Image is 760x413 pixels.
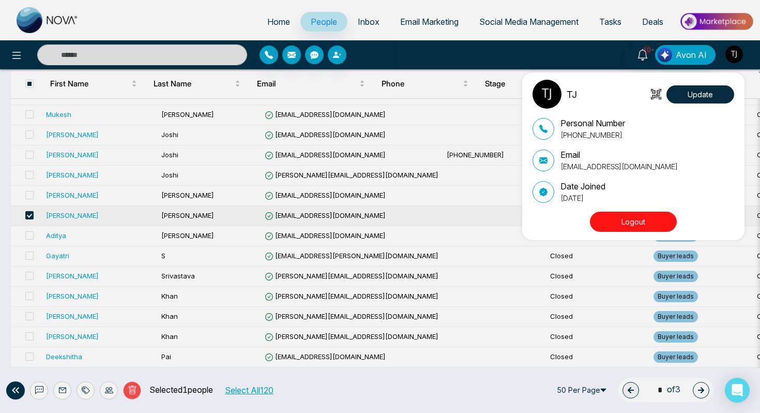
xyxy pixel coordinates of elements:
[666,85,734,104] button: Update
[560,117,625,129] p: Personal Number
[560,129,625,140] p: [PHONE_NUMBER]
[725,378,750,403] div: Open Intercom Messenger
[560,161,678,172] p: [EMAIL_ADDRESS][DOMAIN_NAME]
[567,87,577,101] p: TJ
[560,149,678,161] p: Email
[560,180,605,193] p: Date Joined
[560,193,605,203] p: [DATE]
[590,212,677,232] button: Logout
